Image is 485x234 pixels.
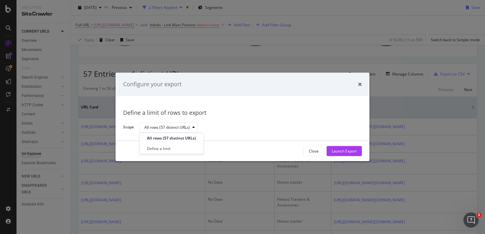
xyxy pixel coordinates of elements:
button: All rows (57 distinct URLs) [139,122,198,133]
div: All rows (57 distinct URLs) [144,126,190,129]
label: Scope [123,125,134,132]
button: Launch Export [327,146,362,156]
iframe: Intercom live chat [463,212,479,228]
div: times [358,80,362,88]
span: 1 [476,212,482,218]
div: Define a limit [147,146,170,152]
div: Configure your export [123,80,182,88]
div: All rows (57 distinct URLs) [147,135,196,141]
div: modal [116,73,369,161]
button: Close [303,146,324,156]
div: Close [309,148,319,154]
div: Define a limit of rows to export [123,109,362,117]
div: Launch Export [332,148,357,154]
